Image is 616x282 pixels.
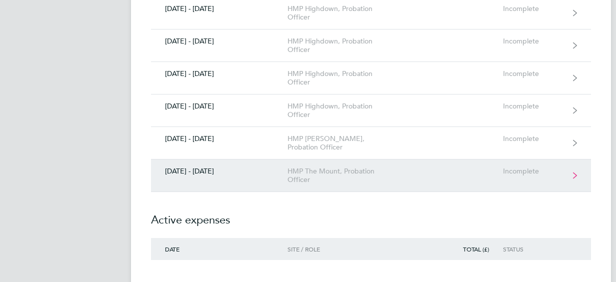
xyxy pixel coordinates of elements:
div: Incomplete [503,102,564,110]
div: Incomplete [503,134,564,143]
div: [DATE] - [DATE] [151,37,287,45]
div: Date [151,245,287,252]
div: HMP Highdown, Probation Officer [287,37,402,54]
h2: Active expenses [151,192,591,238]
div: Site / Role [287,245,402,252]
div: [DATE] - [DATE] [151,167,287,175]
div: HMP Highdown, Probation Officer [287,69,402,86]
a: [DATE] - [DATE]HMP The Mount, Probation OfficerIncomplete [151,159,591,192]
div: [DATE] - [DATE] [151,134,287,143]
div: Incomplete [503,167,564,175]
div: HMP [PERSON_NAME], Probation Officer [287,134,402,151]
div: HMP Highdown, Probation Officer [287,4,402,21]
div: [DATE] - [DATE] [151,4,287,13]
div: Incomplete [503,69,564,78]
a: [DATE] - [DATE]HMP Highdown, Probation OfficerIncomplete [151,94,591,127]
div: HMP Highdown, Probation Officer [287,102,402,119]
div: [DATE] - [DATE] [151,102,287,110]
div: Incomplete [503,37,564,45]
a: [DATE] - [DATE]HMP Highdown, Probation OfficerIncomplete [151,29,591,62]
div: Status [503,245,564,252]
div: [DATE] - [DATE] [151,69,287,78]
div: Total (£) [446,245,503,252]
a: [DATE] - [DATE]HMP [PERSON_NAME], Probation OfficerIncomplete [151,127,591,159]
div: HMP The Mount, Probation Officer [287,167,402,184]
a: [DATE] - [DATE]HMP Highdown, Probation OfficerIncomplete [151,62,591,94]
div: Incomplete [503,4,564,13]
